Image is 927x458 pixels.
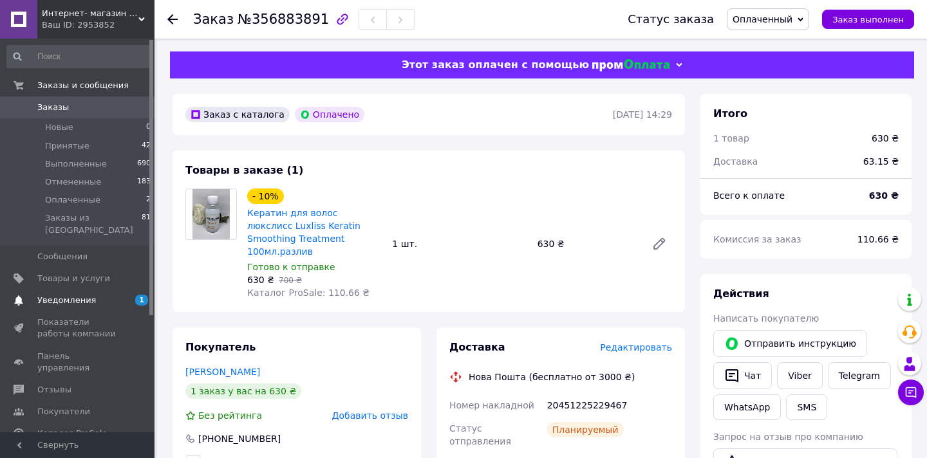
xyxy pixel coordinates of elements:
[713,107,747,120] span: Итого
[192,189,230,239] img: Кератин для волос люкслисс Luxliss Keratin Smoothing Treatment 100мл.разлив
[247,208,360,257] a: Кератин для волос люкслисс Luxliss Keratin Smoothing Treatment 100мл.разлив
[449,341,505,353] span: Доставка
[713,156,758,167] span: Доставка
[713,330,867,357] button: Отправить инструкцию
[449,423,511,446] span: Статус отправления
[135,295,148,306] span: 1
[613,109,672,120] time: [DATE] 14:29
[167,13,178,26] div: Вернуться назад
[42,19,154,31] div: Ваш ID: 2953852
[713,133,749,143] span: 1 товар
[185,107,290,122] div: Заказ с каталога
[193,12,234,27] span: Заказ
[646,231,672,257] a: Редактировать
[45,122,73,133] span: Новые
[545,394,675,417] div: 20451225229467
[137,158,151,170] span: 690
[142,212,151,235] span: 81
[185,164,303,176] span: Товары в заказе (1)
[465,371,638,383] div: Нова Пошта (бесплатно от 3000 ₴)
[898,380,924,405] button: Чат с покупателем
[146,122,151,133] span: 0
[247,288,370,298] span: Каталог ProSale: 110.66 ₴
[713,313,819,324] span: Написать покупателю
[37,406,90,417] span: Покупатели
[733,14,792,24] span: Оплаченный
[387,235,532,253] div: 1 шт.
[137,176,151,188] span: 183
[6,45,152,68] input: Поиск
[45,212,142,235] span: Заказы из [GEOGRAPHIC_DATA]
[713,234,801,244] span: Комиссия за заказ
[869,190,899,201] b: 630 ₴
[402,59,589,71] span: Этот заказ оплачен с помощью
[37,295,96,306] span: Уведомления
[247,188,284,204] div: - 10%
[822,10,914,29] button: Заказ выполнен
[872,132,899,145] div: 630 ₴
[37,102,69,113] span: Заказы
[185,367,260,377] a: [PERSON_NAME]
[45,158,107,170] span: Выполненные
[713,432,863,442] span: Запрос на отзыв про компанию
[185,383,301,399] div: 1 заказ у вас на 630 ₴
[42,8,138,19] span: Интернет- магазин Keratinka
[295,107,364,122] div: Оплачено
[37,384,71,396] span: Отзывы
[713,190,785,201] span: Всего к оплате
[197,432,282,445] div: [PHONE_NUMBER]
[198,410,262,421] span: Без рейтинга
[713,288,769,300] span: Действия
[592,59,669,71] img: evopay logo
[45,194,100,206] span: Оплаченные
[713,362,772,389] button: Чат
[247,262,335,272] span: Готово к отправке
[777,362,822,389] a: Viber
[628,13,714,26] div: Статус заказа
[45,140,89,152] span: Принятые
[146,194,151,206] span: 2
[449,400,534,410] span: Номер накладной
[37,428,107,439] span: Каталог ProSale
[532,235,641,253] div: 630 ₴
[37,273,110,284] span: Товары и услуги
[547,422,624,437] div: Планируемый
[45,176,101,188] span: Отмененные
[247,275,274,285] span: 630 ₴
[238,12,329,27] span: №356883891
[37,316,119,340] span: Показатели работы компании
[37,80,129,91] span: Заказы и сообщения
[332,410,408,421] span: Добавить отзыв
[37,351,119,374] span: Панель управления
[828,362,891,389] a: Telegram
[832,15,904,24] span: Заказ выполнен
[37,251,88,262] span: Сообщения
[856,147,906,176] div: 63.15 ₴
[857,234,899,244] span: 110.66 ₴
[279,276,302,285] span: 700 ₴
[185,341,256,353] span: Покупатель
[713,394,781,420] a: WhatsApp
[142,140,151,152] span: 42
[600,342,672,353] span: Редактировать
[786,394,827,420] button: SMS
